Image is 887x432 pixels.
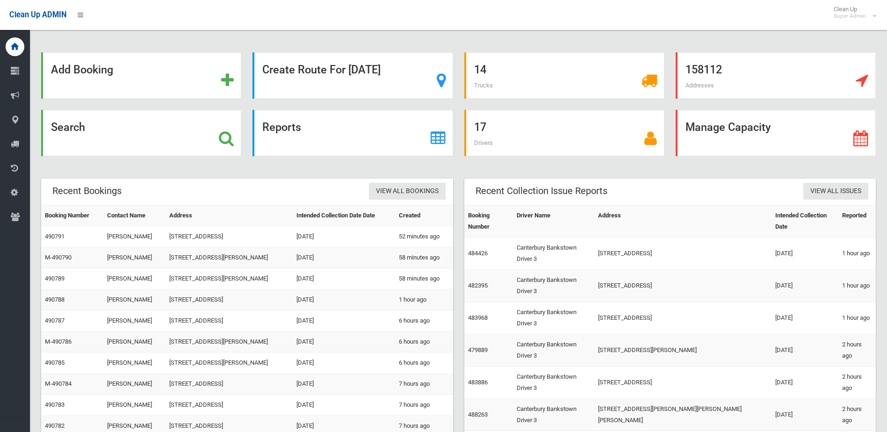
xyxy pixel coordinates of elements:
td: Canterbury Bankstown Driver 3 [513,270,595,302]
span: Clean Up ADMIN [9,10,66,19]
th: Intended Collection Date [772,205,838,238]
strong: Reports [262,121,301,134]
td: [STREET_ADDRESS] [166,395,292,416]
td: Canterbury Bankstown Driver 3 [513,334,595,367]
span: Addresses [685,82,714,89]
td: Canterbury Bankstown Driver 3 [513,367,595,399]
th: Contact Name [103,205,166,226]
td: 6 hours ago [395,331,453,353]
a: 490789 [45,275,65,282]
td: Canterbury Bankstown Driver 3 [513,238,595,270]
td: [DATE] [293,310,396,331]
small: Super Admin [834,13,866,20]
td: Canterbury Bankstown Driver 3 [513,302,595,334]
a: 483968 [468,314,488,321]
td: [DATE] [293,395,396,416]
td: Canterbury Bankstown Driver 3 [513,399,595,431]
strong: 158112 [685,63,722,76]
a: 490788 [45,296,65,303]
td: [DATE] [772,334,838,367]
td: 2 hours ago [838,367,876,399]
td: 1 hour ago [838,270,876,302]
td: [STREET_ADDRESS] [166,289,292,310]
td: [STREET_ADDRESS][PERSON_NAME] [166,331,292,353]
td: 6 hours ago [395,353,453,374]
span: Trucks [474,82,493,89]
strong: Create Route For [DATE] [262,63,381,76]
th: Address [594,205,771,238]
a: View All Bookings [369,183,446,200]
td: 7 hours ago [395,395,453,416]
header: Recent Bookings [41,182,133,200]
td: 6 hours ago [395,310,453,331]
td: [STREET_ADDRESS] [594,302,771,334]
td: [STREET_ADDRESS] [594,270,771,302]
td: [PERSON_NAME] [103,353,166,374]
td: [STREET_ADDRESS] [594,367,771,399]
a: 490782 [45,422,65,429]
td: [DATE] [772,238,838,270]
a: 490791 [45,233,65,240]
a: M-490784 [45,380,72,387]
td: 1 hour ago [395,289,453,310]
td: [STREET_ADDRESS] [594,238,771,270]
a: M-490790 [45,254,72,261]
th: Reported [838,205,876,238]
strong: Manage Capacity [685,121,771,134]
td: 7 hours ago [395,374,453,395]
a: 479889 [468,346,488,353]
td: 58 minutes ago [395,247,453,268]
td: [DATE] [772,367,838,399]
td: [DATE] [293,353,396,374]
th: Created [395,205,453,226]
td: 58 minutes ago [395,268,453,289]
a: 483886 [468,379,488,386]
td: 1 hour ago [838,302,876,334]
th: Intended Collection Date Date [293,205,396,226]
td: [PERSON_NAME] [103,226,166,247]
td: [DATE] [772,270,838,302]
td: [DATE] [293,268,396,289]
th: Booking Number [464,205,513,238]
td: [DATE] [772,302,838,334]
td: [STREET_ADDRESS][PERSON_NAME] [166,268,292,289]
td: [PERSON_NAME] [103,310,166,331]
td: [PERSON_NAME] [103,247,166,268]
td: [PERSON_NAME] [103,374,166,395]
a: Add Booking [41,52,241,99]
td: [STREET_ADDRESS][PERSON_NAME] [166,247,292,268]
strong: 14 [474,63,486,76]
td: [DATE] [772,399,838,431]
a: Search [41,110,241,156]
strong: Search [51,121,85,134]
td: [STREET_ADDRESS] [166,226,292,247]
header: Recent Collection Issue Reports [464,182,619,200]
a: 490785 [45,359,65,366]
a: 158112 Addresses [676,52,876,99]
td: [STREET_ADDRESS] [166,374,292,395]
th: Driver Name [513,205,595,238]
span: Clean Up [829,6,875,20]
a: 490787 [45,317,65,324]
a: 490783 [45,401,65,408]
a: Manage Capacity [676,110,876,156]
td: [PERSON_NAME] [103,331,166,353]
td: [STREET_ADDRESS][PERSON_NAME] [166,353,292,374]
td: [PERSON_NAME] [103,268,166,289]
a: 488263 [468,411,488,418]
strong: 17 [474,121,486,134]
th: Address [166,205,292,226]
td: [STREET_ADDRESS][PERSON_NAME][PERSON_NAME][PERSON_NAME] [594,399,771,431]
a: Reports [252,110,453,156]
a: View All Issues [803,183,868,200]
a: 17 Drivers [464,110,664,156]
td: [DATE] [293,374,396,395]
td: 52 minutes ago [395,226,453,247]
strong: Add Booking [51,63,113,76]
td: [DATE] [293,226,396,247]
a: 482395 [468,282,488,289]
td: 1 hour ago [838,238,876,270]
a: Create Route For [DATE] [252,52,453,99]
th: Booking Number [41,205,103,226]
td: [PERSON_NAME] [103,395,166,416]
